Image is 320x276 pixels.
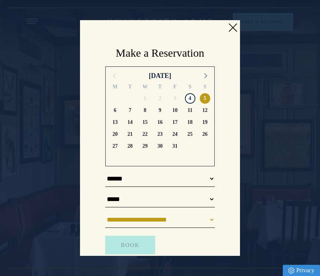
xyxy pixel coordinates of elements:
span: Saturday, 18 October 2025 [185,117,195,128]
span: Thursday, 16 October 2025 [155,117,165,128]
span: Thursday, 30 October 2025 [155,141,165,151]
span: Saturday, 25 October 2025 [185,129,195,139]
a: Close [227,22,238,33]
span: Sunday, 19 October 2025 [200,117,210,128]
span: Monday, 13 October 2025 [110,117,120,128]
div: T [122,83,137,92]
span: Thursday, 2 October 2025 [155,93,165,104]
span: Tuesday, 28 October 2025 [125,141,135,151]
div: S [198,83,212,92]
span: Friday, 17 October 2025 [170,117,180,128]
span: Sunday, 12 October 2025 [200,105,210,116]
span: Sunday, 5 October 2025 [200,93,210,104]
div: F [167,83,182,92]
span: Wednesday, 8 October 2025 [140,105,150,116]
div: [DATE] [149,70,172,81]
h2: Make a Reservation [105,46,215,60]
span: Monday, 6 October 2025 [110,105,120,116]
span: Sunday, 26 October 2025 [200,129,210,139]
span: Wednesday, 22 October 2025 [140,129,150,139]
div: W [138,83,153,92]
span: Saturday, 4 October 2025 [185,93,195,104]
div: M [108,83,122,92]
span: Thursday, 9 October 2025 [155,105,165,116]
a: Privacy [283,265,320,276]
div: T [153,83,167,92]
span: Friday, 31 October 2025 [170,141,180,151]
span: Monday, 20 October 2025 [110,129,120,139]
span: Thursday, 23 October 2025 [155,129,165,139]
span: Tuesday, 7 October 2025 [125,105,135,116]
span: Friday, 24 October 2025 [170,129,180,139]
span: Tuesday, 21 October 2025 [125,129,135,139]
span: Friday, 3 October 2025 [170,93,180,104]
img: Privacy [288,267,294,274]
span: Saturday, 11 October 2025 [185,105,195,116]
span: Wednesday, 15 October 2025 [140,117,150,128]
span: Monday, 27 October 2025 [110,141,120,151]
span: Friday, 10 October 2025 [170,105,180,116]
div: S [182,83,197,92]
span: Wednesday, 29 October 2025 [140,141,150,151]
span: Wednesday, 1 October 2025 [140,93,150,104]
span: Tuesday, 14 October 2025 [125,117,135,128]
